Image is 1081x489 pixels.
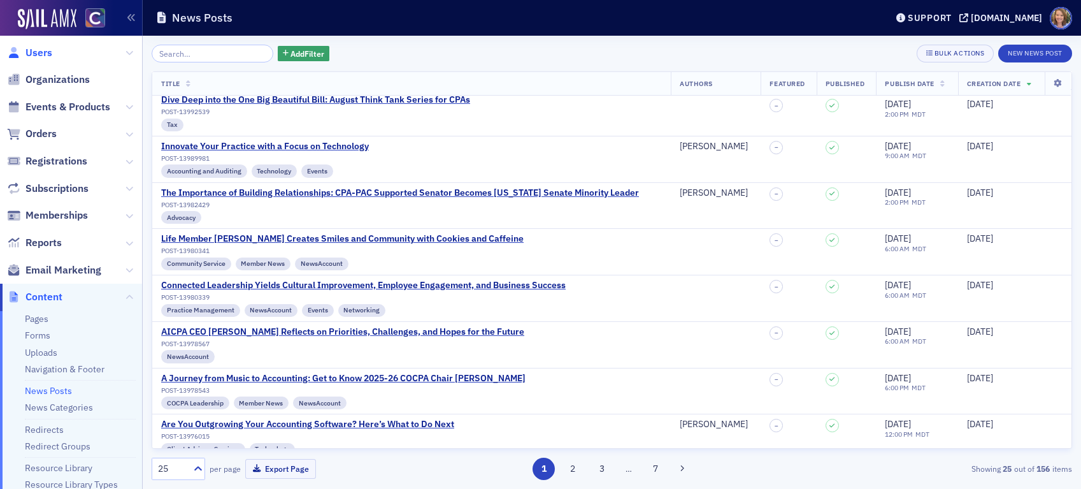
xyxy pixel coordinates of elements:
span: Subscriptions [25,182,89,196]
span: Orders [25,127,57,141]
span: [DATE] [885,98,911,110]
span: Organizations [25,73,90,87]
button: 3 [591,458,613,480]
span: – [775,237,778,244]
span: [DATE] [885,233,911,244]
time: 6:00 AM [885,291,910,300]
a: Email Marketing [7,263,101,277]
a: The Importance of Building Relationships: CPA-PAC Supported Senator Becomes [US_STATE] Senate Min... [161,187,639,199]
a: Dive Deep into the One Big Beautiful Bill: August Think Tank Series for CPAs [161,94,470,106]
span: MDT [909,383,926,392]
span: MDT [910,244,926,253]
a: Uploads [25,347,57,358]
a: Resource Library [25,462,92,474]
div: Bulk Actions [934,50,984,57]
a: Users [7,46,52,60]
div: Community Service [161,258,231,270]
button: 1 [533,458,555,480]
button: Export Page [245,459,316,479]
button: 2 [562,458,584,480]
div: Client Advisory Services [161,443,245,456]
span: MDT [910,337,926,346]
span: – [775,102,778,110]
button: 7 [644,458,666,480]
span: Publish Date [885,79,934,88]
a: Orders [7,127,57,141]
div: Member News [234,397,289,409]
a: Content [7,290,62,304]
button: [DOMAIN_NAME] [959,13,1047,22]
a: Forms [25,330,50,341]
a: Events & Products [7,100,110,114]
span: [DATE] [967,326,993,337]
span: [DATE] [885,279,911,291]
div: POST-13978567 [161,340,524,348]
span: Featured [770,79,805,88]
span: Title [161,79,180,88]
button: Bulk Actions [917,45,994,62]
div: POST-13982429 [161,201,639,209]
a: Registrations [7,154,87,168]
div: Technology [250,443,296,456]
div: NewsAccount [161,350,215,363]
span: – [775,283,778,291]
div: POST-13980339 [161,293,566,302]
div: Events [302,304,334,317]
time: 2:00 PM [885,198,909,207]
div: [PERSON_NAME] [680,187,748,199]
span: Memberships [25,208,88,223]
span: MDT [910,151,926,160]
a: Pages [25,313,48,325]
a: A Journey from Music to Accounting: Get to Know 2025-26 COCPA Chair [PERSON_NAME] [161,373,526,384]
a: [PERSON_NAME] [680,141,748,152]
span: … [620,463,638,474]
div: Events [301,164,333,177]
a: Reports [7,236,62,250]
span: – [775,422,778,430]
a: [PERSON_NAME] [680,419,748,430]
a: Life Member [PERSON_NAME] Creates Smiles and Community with Cookies and Caffeine [161,233,524,245]
button: New News Post [998,45,1072,62]
span: [DATE] [967,233,993,244]
span: Published [826,79,865,88]
div: Are You Outgrowing Your Accounting Software? Here’s What to Do Next [161,419,454,430]
div: COCPA Leadership [161,397,229,409]
time: 12:00 PM [885,430,913,439]
span: – [775,190,778,198]
div: Technology [252,164,297,177]
div: Innovate Your Practice with a Focus on Technology [161,141,369,152]
a: Connected Leadership Yields Cultural Improvement, Employee Engagement, and Business Success [161,280,566,291]
div: Accounting and Auditing [161,164,247,177]
div: NewsAccount [293,397,347,409]
span: MDT [909,198,926,207]
strong: 156 [1034,463,1052,474]
span: [DATE] [967,98,993,110]
span: Authors [680,79,713,88]
span: [DATE] [967,372,993,384]
span: [DATE] [885,326,911,337]
div: Support [908,12,952,24]
time: 2:00 PM [885,110,909,119]
button: AddFilter [278,46,330,62]
div: POST-13976015 [161,432,454,441]
span: Reports [25,236,62,250]
span: – [775,143,778,151]
time: 6:00 PM [885,383,909,392]
span: Email Marketing [25,263,101,277]
div: POST-13992539 [161,108,470,116]
span: Users [25,46,52,60]
a: SailAMX [18,9,76,29]
span: Content [25,290,62,304]
label: per page [210,463,241,474]
div: Practice Management [161,304,240,317]
div: NewsAccount [245,304,298,317]
span: [DATE] [967,140,993,152]
a: Navigation & Footer [25,363,104,375]
span: Creation Date [967,79,1021,88]
span: [DATE] [967,418,993,430]
a: View Homepage [76,8,105,30]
